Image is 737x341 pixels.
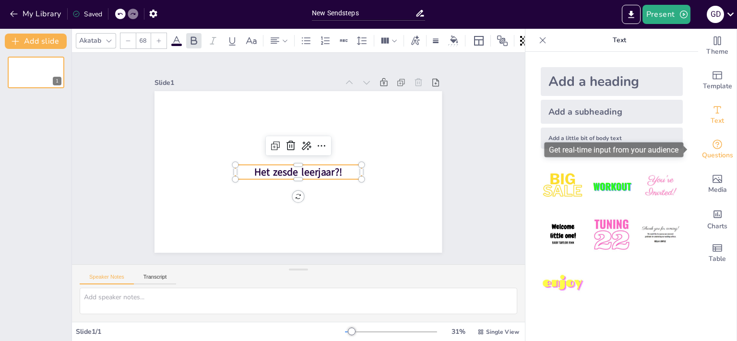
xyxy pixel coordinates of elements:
[698,132,737,167] div: Get real-time input from your audience
[541,67,683,96] div: Add a heading
[7,6,65,22] button: My Library
[134,274,177,284] button: Transcript
[541,261,585,306] img: 7.jpeg
[638,164,683,209] img: 3.jpeg
[541,164,585,209] img: 1.jpeg
[447,327,470,336] div: 31 %
[550,29,689,52] p: Text
[471,33,487,48] div: Layout
[707,6,724,23] div: G D
[703,81,732,92] span: Template
[80,274,134,284] button: Speaker Notes
[709,254,726,264] span: Table
[706,47,728,57] span: Theme
[77,34,103,47] div: Akatab
[544,142,683,157] div: Get real-time input from your audience
[541,100,683,124] div: Add a subheading
[702,150,733,161] span: Questions
[72,10,102,19] div: Saved
[408,33,422,48] div: Text effects
[589,212,634,257] img: 5.jpeg
[378,33,400,48] div: Column Count
[707,5,724,24] button: G D
[638,212,683,257] img: 6.jpeg
[5,34,67,49] button: Add slide
[698,63,737,98] div: Add ready made slides
[8,57,64,88] div: 1
[698,167,737,201] div: Add images, graphics, shapes or video
[642,5,690,24] button: Present
[698,201,737,236] div: Add charts and graphs
[622,5,641,24] button: Export to PowerPoint
[698,29,737,63] div: Change the overall theme
[708,185,727,195] span: Media
[541,128,683,149] div: Add a little bit of body text
[698,236,737,270] div: Add a table
[155,78,338,87] div: Slide 1
[541,212,585,257] img: 4.jpeg
[589,164,634,209] img: 2.jpeg
[76,327,345,336] div: Slide 1 / 1
[254,165,343,179] span: Het zesde leerjaar?!
[486,328,519,336] span: Single View
[430,33,441,48] div: Border settings
[447,35,461,46] div: Background color
[711,116,724,126] span: Text
[698,98,737,132] div: Add text boxes
[312,6,415,20] input: Insert title
[497,35,508,47] span: Position
[53,77,61,85] div: 1
[707,221,727,232] span: Charts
